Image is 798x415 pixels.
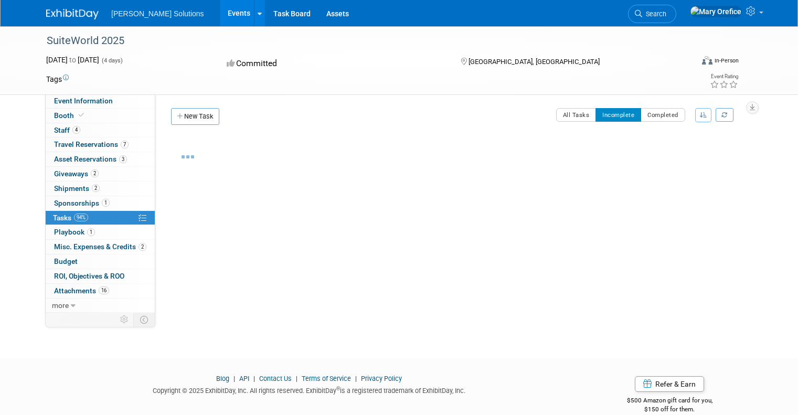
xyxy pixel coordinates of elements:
[171,108,219,125] a: New Task
[587,389,752,413] div: $500 Amazon gift card for you,
[46,299,155,313] a: more
[336,386,340,391] sup: ®
[353,375,359,382] span: |
[628,5,676,23] a: Search
[46,284,155,298] a: Attachments16
[556,108,597,122] button: All Tasks
[259,375,292,382] a: Contact Us
[46,167,155,181] a: Giveaways2
[46,269,155,283] a: ROI, Objectives & ROO
[293,375,300,382] span: |
[54,286,109,295] span: Attachments
[87,228,95,236] span: 1
[251,375,258,382] span: |
[46,9,99,19] img: ExhibitDay
[702,56,712,65] img: Format-Inperson.png
[302,375,351,382] a: Terms of Service
[182,155,194,158] img: loading...
[46,240,155,254] a: Misc. Expenses & Credits2
[54,242,146,251] span: Misc. Expenses & Credits
[54,228,95,236] span: Playbook
[54,97,113,105] span: Event Information
[714,57,739,65] div: In-Person
[74,214,88,221] span: 94%
[469,58,600,66] span: [GEOGRAPHIC_DATA], [GEOGRAPHIC_DATA]
[72,126,80,134] span: 4
[102,199,110,207] span: 1
[54,199,110,207] span: Sponsorships
[115,313,134,326] td: Personalize Event Tab Strip
[716,108,733,122] a: Refresh
[595,108,641,122] button: Incomplete
[111,9,204,18] span: [PERSON_NAME] Solutions
[642,10,666,18] span: Search
[216,375,229,382] a: Blog
[54,169,99,178] span: Giveaways
[134,313,155,326] td: Toggle Event Tabs
[79,112,84,118] i: Booth reservation complete
[99,286,109,294] span: 16
[91,169,99,177] span: 2
[231,375,238,382] span: |
[710,74,738,79] div: Event Rating
[139,243,146,251] span: 2
[54,140,129,148] span: Travel Reservations
[53,214,88,222] span: Tasks
[46,196,155,210] a: Sponsorships1
[54,155,127,163] span: Asset Reservations
[54,257,78,265] span: Budget
[54,272,124,280] span: ROI, Objectives & ROO
[46,94,155,108] a: Event Information
[587,405,752,414] div: $150 off for them.
[46,152,155,166] a: Asset Reservations3
[46,225,155,239] a: Playbook1
[52,301,69,310] span: more
[224,55,444,73] div: Committed
[54,111,86,120] span: Booth
[101,57,123,64] span: (4 days)
[239,375,249,382] a: API
[361,375,402,382] a: Privacy Policy
[635,376,704,392] a: Refer & Earn
[636,55,739,70] div: Event Format
[46,211,155,225] a: Tasks94%
[46,182,155,196] a: Shipments2
[690,6,742,17] img: Mary Orefice
[46,254,155,269] a: Budget
[68,56,78,64] span: to
[46,384,571,396] div: Copyright © 2025 ExhibitDay, Inc. All rights reserved. ExhibitDay is a registered trademark of Ex...
[46,56,99,64] span: [DATE] [DATE]
[54,126,80,134] span: Staff
[121,141,129,148] span: 7
[46,123,155,137] a: Staff4
[54,184,100,193] span: Shipments
[92,184,100,192] span: 2
[119,155,127,163] span: 3
[46,74,69,84] td: Tags
[46,109,155,123] a: Booth
[43,31,680,50] div: SuiteWorld 2025
[641,108,685,122] button: Completed
[46,137,155,152] a: Travel Reservations7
